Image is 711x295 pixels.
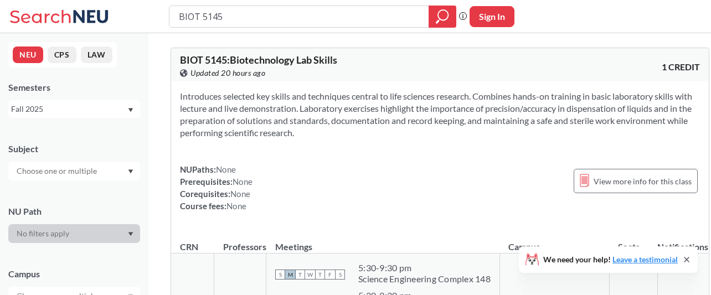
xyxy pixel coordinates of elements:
svg: Dropdown arrow [128,108,133,112]
span: T [295,270,305,280]
div: Subject [8,143,140,155]
div: Fall 2025 [11,103,127,115]
div: Campus [8,268,140,280]
div: magnifying glass [429,6,456,28]
span: 1 CREDIT [662,61,700,73]
section: Introduces selected key skills and techniques central to life sciences research. Combines hands-o... [180,90,700,139]
th: Professors [214,230,266,253]
span: View more info for this class [594,174,692,188]
input: Choose one or multiple [11,164,104,178]
span: M [285,270,295,280]
span: Updated 20 hours ago [190,67,265,79]
div: 5:30 - 9:30 pm [358,262,491,273]
input: Class, professor, course number, "phrase" [178,7,421,26]
span: None [226,201,246,211]
div: CRN [180,241,198,253]
div: NUPaths: Prerequisites: Corequisites: Course fees: [180,163,253,212]
button: Sign In [470,6,514,27]
th: Seats [609,230,657,253]
span: F [325,270,335,280]
div: Dropdown arrow [8,224,140,243]
span: None [233,177,253,187]
th: Campus [499,230,609,253]
svg: Dropdown arrow [128,232,133,236]
div: Fall 2025Dropdown arrow [8,100,140,118]
span: None [230,189,250,199]
span: S [275,270,285,280]
div: Dropdown arrow [8,162,140,180]
th: Notifications [657,230,708,253]
svg: magnifying glass [436,9,449,24]
div: Science Engineering Complex 148 [358,273,491,284]
div: Semesters [8,81,140,94]
div: NU Path [8,205,140,218]
button: NEU [13,46,43,63]
span: None [216,164,236,174]
button: CPS [48,46,76,63]
span: S [335,270,345,280]
span: T [315,270,325,280]
span: BIOT 5145 : Biotechnology Lab Skills [180,54,337,66]
a: Leave a testimonial [612,255,678,264]
button: LAW [81,46,112,63]
svg: Dropdown arrow [128,169,133,174]
span: We need your help! [543,256,678,263]
span: W [305,270,315,280]
th: Meetings [266,230,500,253]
